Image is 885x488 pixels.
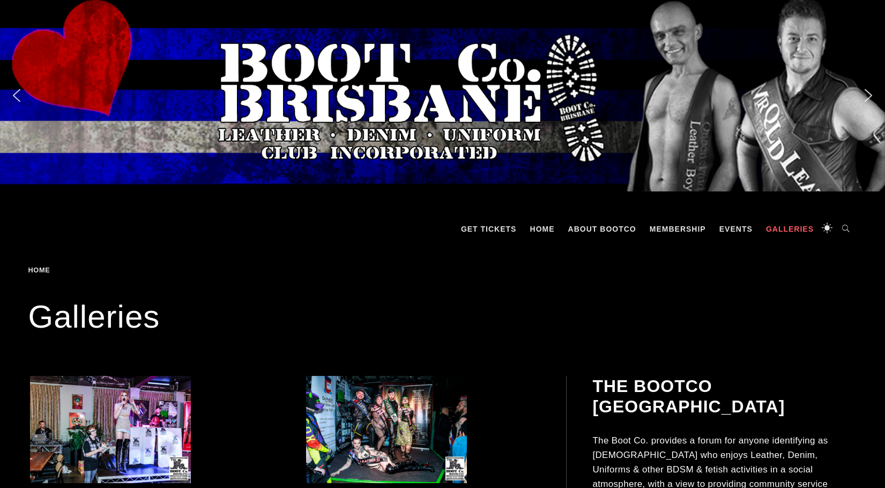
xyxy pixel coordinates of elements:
a: Home [525,213,560,245]
h1: Galleries [28,295,857,338]
a: About BootCo [563,213,642,245]
a: GET TICKETS [456,213,522,245]
div: Breadcrumbs [28,267,112,274]
a: Home [28,266,54,274]
a: Membership [644,213,711,245]
a: Events [714,213,758,245]
img: next arrow [860,87,877,104]
a: Galleries [761,213,819,245]
img: previous arrow [8,87,25,104]
h2: The BootCo [GEOGRAPHIC_DATA] [592,376,855,417]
